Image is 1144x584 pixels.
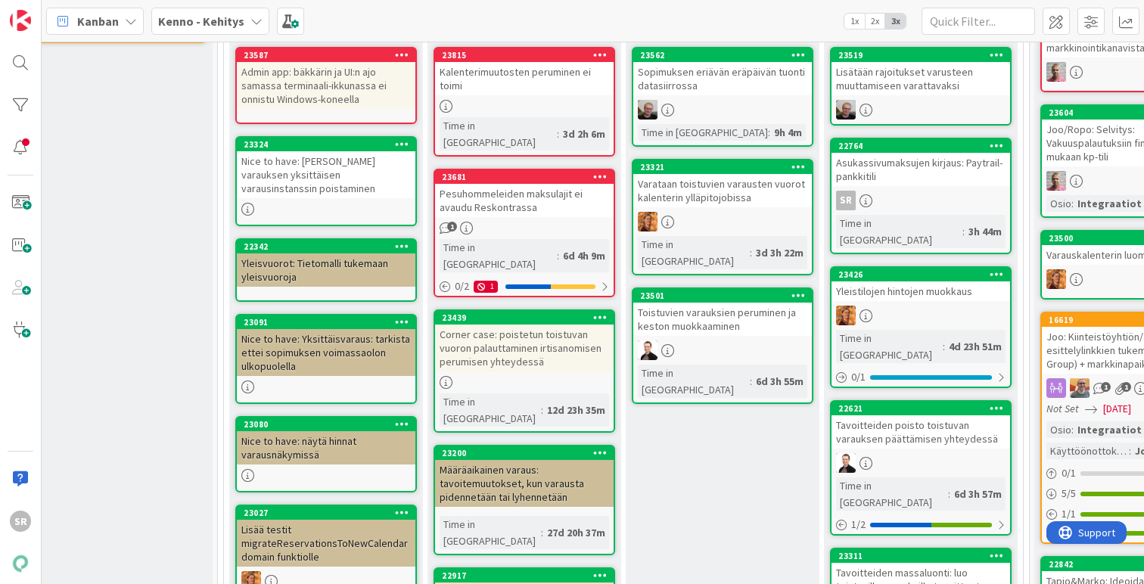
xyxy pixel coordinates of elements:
div: 23080Nice to have: näytä hinnat varausnäkymissä [237,418,415,464]
img: VP [836,453,856,473]
span: : [541,524,543,541]
div: 23815Kalenterimuutosten peruminen ei toimi [435,48,614,95]
div: Nice to have: Yksittäisvaraus: tarkista ettei sopimuksen voimassaolon ulkopuolella [237,329,415,376]
div: Pesuhommeleiden maksulajit ei avaudu Reskontrassa [435,184,614,217]
div: 22621Tavoitteiden poisto toistuvan varauksen päättämisen yhteydessä [832,402,1010,449]
div: 23311 [838,551,1010,561]
div: 23027Lisää testit migrateReservationsToNewCalendar domain funktiolle [237,506,415,567]
div: 23681 [442,172,614,182]
span: : [557,247,559,264]
div: Time in [GEOGRAPHIC_DATA] [638,124,768,141]
div: 23426 [832,268,1010,281]
div: TL [633,212,812,231]
div: 23562 [633,48,812,62]
div: 3d 2h 6m [559,126,609,142]
div: 23815 [442,50,614,61]
div: 23311 [832,549,1010,563]
div: 22342 [244,241,415,252]
div: 23562 [640,50,812,61]
span: 0 / 1 [851,369,866,385]
div: 4d 23h 51m [945,338,1006,355]
div: 23321 [640,162,812,172]
div: Corner case: poistetun toistuvan vuoron palauttaminen irtisanomisen perumisen yhteydessä [435,325,614,371]
span: 3x [885,14,906,29]
div: Lisää testit migrateReservationsToNewCalendar domain funktiolle [237,520,415,567]
input: Quick Filter... [922,8,1035,35]
div: 22764 [838,141,1010,151]
div: Time in [GEOGRAPHIC_DATA] [836,330,943,363]
div: 3h 44m [965,223,1006,240]
div: 23324 [237,138,415,151]
div: Tavoitteiden poisto toistuvan varauksen päättämisen yhteydessä [832,415,1010,449]
div: 23324Nice to have: [PERSON_NAME] varauksen yksittäisen varausinstanssin poistaminen [237,138,415,198]
div: 23439Corner case: poistetun toistuvan vuoron palauttaminen irtisanomisen perumisen yhteydessä [435,311,614,371]
div: 23501Toistuvien varauksien peruminen ja keston muokkaaminen [633,289,812,336]
div: Admin app: bäkkärin ja UI:n ajo samassa terminaali-ikkunassa ei onnistu Windows-koneella [237,62,415,109]
div: Käyttöönottokriittisyys [1046,443,1129,459]
div: 1 [474,281,498,293]
div: 23091 [244,317,415,328]
div: 23587 [237,48,415,62]
div: SR [836,191,856,210]
div: Lisätään rajoitukset varusteen muuttamiseen varattavaksi [832,62,1010,95]
span: : [768,124,770,141]
div: JH [633,100,812,120]
div: 23321 [633,160,812,174]
div: Nice to have: näytä hinnat varausnäkymissä [237,431,415,464]
div: 22764 [832,139,1010,153]
span: : [750,373,752,390]
span: 0 / 1 [1062,465,1076,481]
img: JH [638,100,657,120]
div: Asukassivumaksujen kirjaus: Paytrail-pankkitili [832,153,1010,186]
div: SR [832,191,1010,210]
b: Kenno - Kehitys [158,14,244,29]
span: 2x [865,14,885,29]
div: 23027 [244,508,415,518]
span: 0 / 2 [455,278,469,294]
span: : [557,126,559,142]
span: : [948,486,950,502]
div: 22621 [838,403,1010,414]
img: Visit kanbanzone.com [10,10,31,31]
span: 1 [1121,382,1131,392]
div: Yleistilojen hintojen muokkaus [832,281,1010,301]
div: 22621 [832,402,1010,415]
span: : [541,402,543,418]
div: 23501 [633,289,812,303]
img: JH [836,100,856,120]
div: 23439 [435,311,614,325]
div: Time in [GEOGRAPHIC_DATA] [836,215,962,248]
div: 23200Määräaikainen varaus: tavoitemuutokset, kun varausta pidennetään tai lyhennetään [435,446,614,507]
div: 23681Pesuhommeleiden maksulajit ei avaudu Reskontrassa [435,170,614,217]
div: 22342 [237,240,415,253]
div: 0/21 [435,277,614,296]
div: 23091 [237,315,415,329]
div: Toistuvien varauksien peruminen ja keston muokkaaminen [633,303,812,336]
img: TL [836,306,856,325]
span: 1x [844,14,865,29]
div: 23321Varataan toistuvien varausten vuorot kalenterin ylläpitojobissa [633,160,812,207]
div: 23439 [442,312,614,323]
div: 23562Sopimuksen eriävän eräpäivän tuonti datasiirrossa [633,48,812,95]
div: 23080 [244,419,415,430]
span: : [943,338,945,355]
span: 5 / 5 [1062,486,1076,502]
div: VP [633,340,812,360]
span: 1 [1101,382,1111,392]
span: 1 / 2 [851,517,866,533]
div: 6d 3h 55m [752,373,807,390]
div: 23426Yleistilojen hintojen muokkaus [832,268,1010,301]
span: : [1071,421,1074,438]
span: 1 / 1 [1062,506,1076,522]
div: 22764Asukassivumaksujen kirjaus: Paytrail-pankkitili [832,139,1010,186]
div: SR [10,511,31,532]
div: JH [832,100,1010,120]
div: 12d 23h 35m [543,402,609,418]
div: 22917 [442,570,614,581]
div: 23027 [237,506,415,520]
div: 1/2 [832,515,1010,534]
div: Time in [GEOGRAPHIC_DATA] [638,365,750,398]
div: 9h 4m [770,124,806,141]
div: Yleisvuorot: Tietomalli tukemaan yleisvuoroja [237,253,415,287]
div: 0/1 [832,368,1010,387]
